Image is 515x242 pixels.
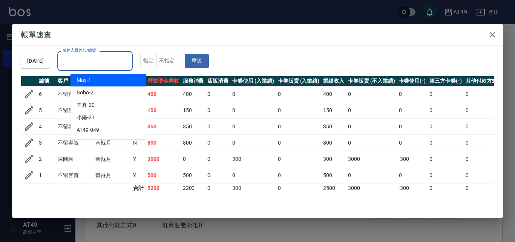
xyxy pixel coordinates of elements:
td: 0 [397,167,428,183]
th: 卡券販賣 (入業績) [276,76,322,86]
th: 卡券使用(-) [397,76,428,86]
td: 0 [397,135,428,151]
td: N [131,135,146,151]
h2: 帳單速查 [12,24,503,45]
td: 150 [321,102,346,119]
td: 0 [346,135,397,151]
td: 黃褓月 [93,167,131,183]
td: 0 [276,86,322,102]
td: 0 [276,183,322,193]
td: 0 [276,102,322,119]
button: 不指定 [156,54,177,68]
td: 黃褓月 [93,135,131,151]
button: 重設 [185,54,209,68]
span: 卉卉 -20 [77,101,95,109]
td: 3000 [346,183,397,193]
td: 0 [397,119,428,135]
td: 0 [428,86,464,102]
td: Y [131,151,146,167]
td: 300 [321,151,346,167]
td: 0 [428,151,464,167]
td: 0 [205,183,230,193]
td: 300 [230,151,276,167]
td: 350 [321,119,346,135]
td: 0 [276,151,322,167]
td: 0 [276,119,322,135]
td: 0 [205,167,230,183]
td: 不留客資 [56,102,93,119]
th: 業績收入 [321,76,346,86]
td: 0 [346,86,397,102]
td: 150 [146,102,181,119]
td: 0 [230,119,276,135]
td: 0 [276,167,322,183]
td: 350 [181,119,206,135]
td: 0 [428,167,464,183]
td: 400 [146,86,181,102]
td: 0 [428,135,464,151]
th: 店販消費 [205,76,230,86]
td: 0 [428,119,464,135]
td: 0 [230,135,276,151]
th: 卡券販賣 (不入業績) [346,76,397,86]
td: 0 [205,135,230,151]
td: 0 [346,102,397,119]
td: 3000 [346,151,397,167]
span: AT49 -049 [77,126,99,134]
td: 0 [205,151,230,167]
td: 4 [37,119,56,135]
td: 0 [205,102,230,119]
td: 2 [37,151,56,167]
td: 1 [37,167,56,183]
span: Bobo -2 [77,89,93,97]
td: 0 [276,135,322,151]
td: 350 [146,119,181,135]
span: 小樂 -21 [77,114,95,122]
th: 卡券使用 (入業績) [230,76,276,86]
td: 5 [37,102,56,119]
td: 0 [464,86,505,102]
label: 服務人員姓名/編號 [63,48,96,53]
td: 300 [230,183,276,193]
td: 0 [464,102,505,119]
td: 500 [321,167,346,183]
td: 0 [205,119,230,135]
td: 3 [37,135,56,151]
td: 5200 [146,183,181,193]
td: 0 [464,135,505,151]
th: 其他付款方式(-) [464,76,505,86]
td: 0 [464,167,505,183]
td: 0 [397,102,428,119]
td: 150 [181,102,206,119]
th: 服務消費 [181,76,206,86]
td: 400 [321,86,346,102]
span: May -1 [77,76,91,84]
td: 6 [37,86,56,102]
td: 不留客資 [56,135,93,151]
td: 0 [464,183,505,193]
td: 400 [181,86,206,102]
button: 指定 [140,54,156,68]
td: -300 [397,151,428,167]
th: 客戶 [56,76,93,86]
td: 0 [181,151,206,167]
td: 不留客資 [56,119,93,135]
td: 0 [205,86,230,102]
td: 0 [428,102,464,119]
td: 不留客資 [56,167,93,183]
td: 0 [346,167,397,183]
td: 2500 [321,183,346,193]
td: -300 [397,183,428,193]
td: 800 [146,135,181,151]
td: 黃褓月 [93,151,131,167]
td: 3000 [146,151,181,167]
td: 0 [464,151,505,167]
td: 陳圓圓 [56,151,93,167]
td: 500 [146,167,181,183]
td: 不留客資 [56,86,93,102]
td: 0 [464,119,505,135]
td: Y [131,167,146,183]
td: 0 [428,183,464,193]
td: 500 [181,167,206,183]
td: 合計 [131,183,146,193]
